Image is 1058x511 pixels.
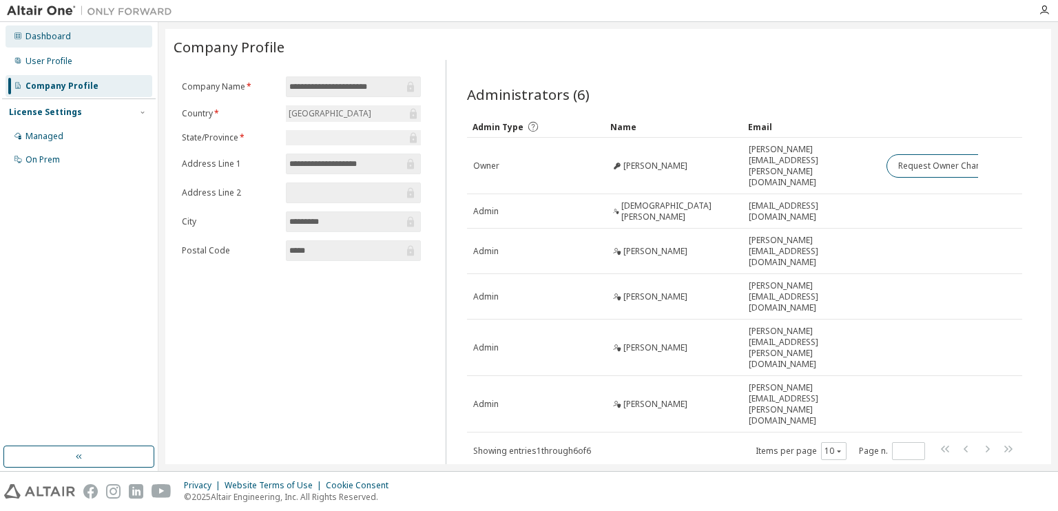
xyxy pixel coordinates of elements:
div: Email [748,116,875,138]
img: instagram.svg [106,484,121,499]
button: Request Owner Change [886,154,1003,178]
span: [EMAIL_ADDRESS][DOMAIN_NAME] [749,200,874,222]
span: [PERSON_NAME] [623,291,687,302]
div: Privacy [184,480,225,491]
img: facebook.svg [83,484,98,499]
span: Showing entries 1 through 6 of 6 [473,445,591,457]
button: 10 [824,446,843,457]
span: [PERSON_NAME][EMAIL_ADDRESS][PERSON_NAME][DOMAIN_NAME] [749,382,874,426]
label: State/Province [182,132,278,143]
span: Admin [473,291,499,302]
label: Address Line 2 [182,187,278,198]
label: City [182,216,278,227]
span: Owner [473,160,499,171]
label: Address Line 1 [182,158,278,169]
div: [GEOGRAPHIC_DATA] [286,105,421,122]
span: Admin [473,206,499,217]
span: [PERSON_NAME][EMAIL_ADDRESS][PERSON_NAME][DOMAIN_NAME] [749,326,874,370]
span: [PERSON_NAME] [623,160,687,171]
div: [GEOGRAPHIC_DATA] [287,106,373,121]
span: [PERSON_NAME][EMAIL_ADDRESS][PERSON_NAME][DOMAIN_NAME] [749,144,874,188]
img: youtube.svg [152,484,172,499]
span: Administrators (6) [467,85,590,104]
div: Managed [25,131,63,142]
span: [PERSON_NAME] [623,246,687,257]
div: On Prem [25,154,60,165]
div: Cookie Consent [326,480,397,491]
label: Company Name [182,81,278,92]
span: [PERSON_NAME] [623,342,687,353]
div: Company Profile [25,81,98,92]
p: © 2025 Altair Engineering, Inc. All Rights Reserved. [184,491,397,503]
img: Altair One [7,4,179,18]
span: [DEMOGRAPHIC_DATA][PERSON_NAME] [621,200,736,222]
div: License Settings [9,107,82,118]
div: Dashboard [25,31,71,42]
div: User Profile [25,56,72,67]
span: Page n. [859,442,925,460]
img: linkedin.svg [129,484,143,499]
span: Admin [473,399,499,410]
span: Admin Type [473,121,523,133]
img: altair_logo.svg [4,484,75,499]
span: [PERSON_NAME][EMAIL_ADDRESS][DOMAIN_NAME] [749,280,874,313]
label: Postal Code [182,245,278,256]
span: [PERSON_NAME][EMAIL_ADDRESS][DOMAIN_NAME] [749,235,874,268]
span: Admin [473,246,499,257]
span: Company Profile [174,37,284,56]
span: Items per page [756,442,847,460]
label: Country [182,108,278,119]
span: [PERSON_NAME] [623,399,687,410]
div: Website Terms of Use [225,480,326,491]
span: Admin [473,342,499,353]
div: Name [610,116,737,138]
